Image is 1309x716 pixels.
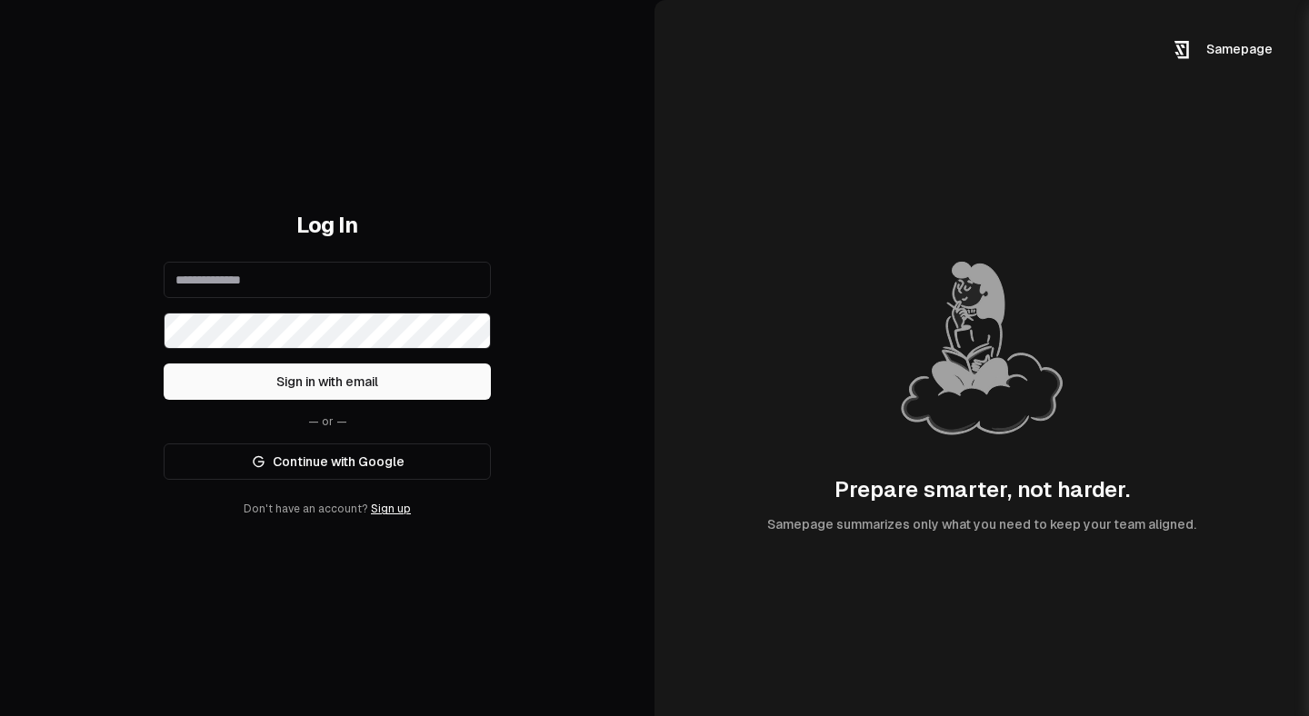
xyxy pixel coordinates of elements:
[164,211,491,240] h1: Log In
[164,414,491,429] div: — or —
[371,502,411,515] a: Sign up
[767,515,1196,533] div: Samepage summarizes only what you need to keep your team aligned.
[164,443,491,480] a: Continue with Google
[164,363,491,400] button: Sign in with email
[1206,42,1273,56] span: Samepage
[834,475,1130,504] div: Prepare smarter, not harder.
[164,502,491,516] div: Don't have an account?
